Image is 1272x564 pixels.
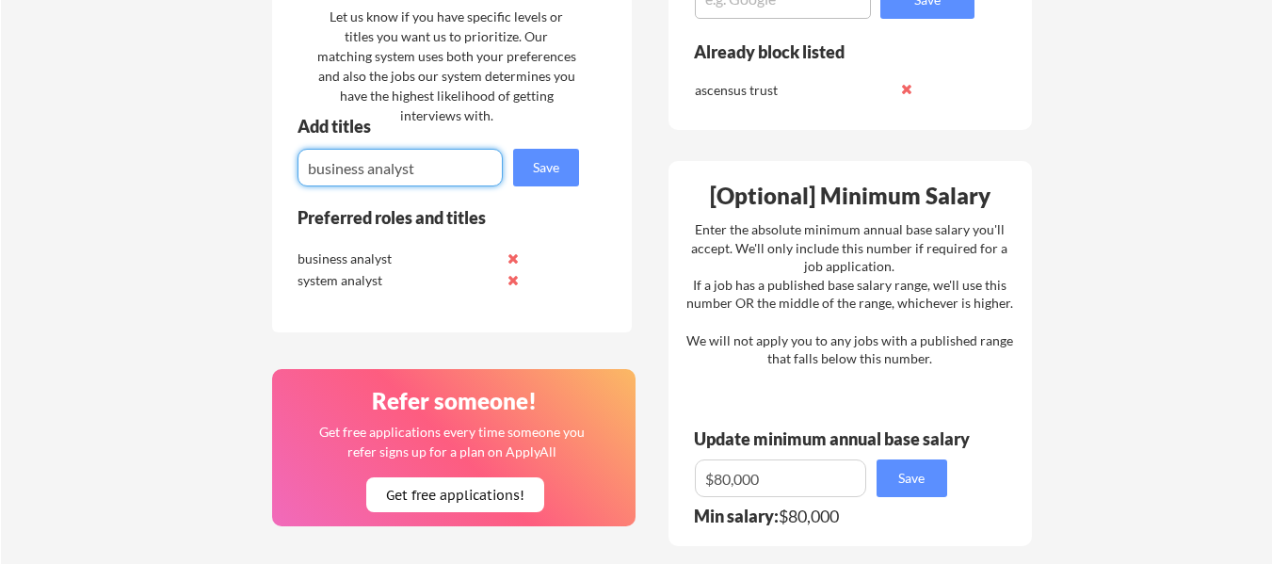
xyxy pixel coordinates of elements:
[694,43,949,60] div: Already block listed
[695,81,894,100] div: ascensus trust
[513,149,579,186] button: Save
[298,209,554,226] div: Preferred roles and titles
[877,459,947,497] button: Save
[675,185,1025,207] div: [Optional] Minimum Salary
[694,430,976,447] div: Update minimum annual base salary
[317,7,576,125] div: Let us know if you have specific levels or titles you want us to prioritize. Our matching system ...
[686,220,1013,368] div: Enter the absolute minimum annual base salary you'll accept. We'll only include this number if re...
[695,459,866,497] input: E.g. $100,000
[298,271,496,290] div: system analyst
[366,477,544,512] button: Get free applications!
[280,390,630,412] div: Refer someone!
[694,506,779,526] strong: Min salary:
[694,508,959,524] div: $80,000
[298,250,496,268] div: business analyst
[298,118,563,135] div: Add titles
[318,422,587,461] div: Get free applications every time someone you refer signs up for a plan on ApplyAll
[298,149,503,186] input: E.g. Senior Product Manager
